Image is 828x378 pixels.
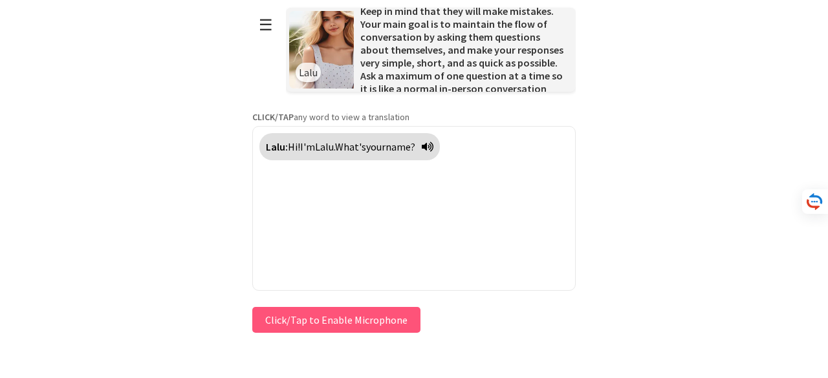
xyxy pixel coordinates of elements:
span: What's [335,140,366,153]
span: Lalu. [315,140,335,153]
span: Hi! [288,140,300,153]
span: Lalu [299,66,318,79]
div: Click to translate [259,133,440,160]
button: Click/Tap to Enable Microphone [252,307,420,333]
span: I'm [300,140,315,153]
span: name? [386,140,415,153]
strong: CLICK/TAP [252,111,294,123]
p: any word to view a translation [252,111,576,123]
span: your [366,140,386,153]
img: Scenario Image [289,11,354,89]
button: ☰ [252,8,279,41]
strong: Lalu: [266,140,288,153]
